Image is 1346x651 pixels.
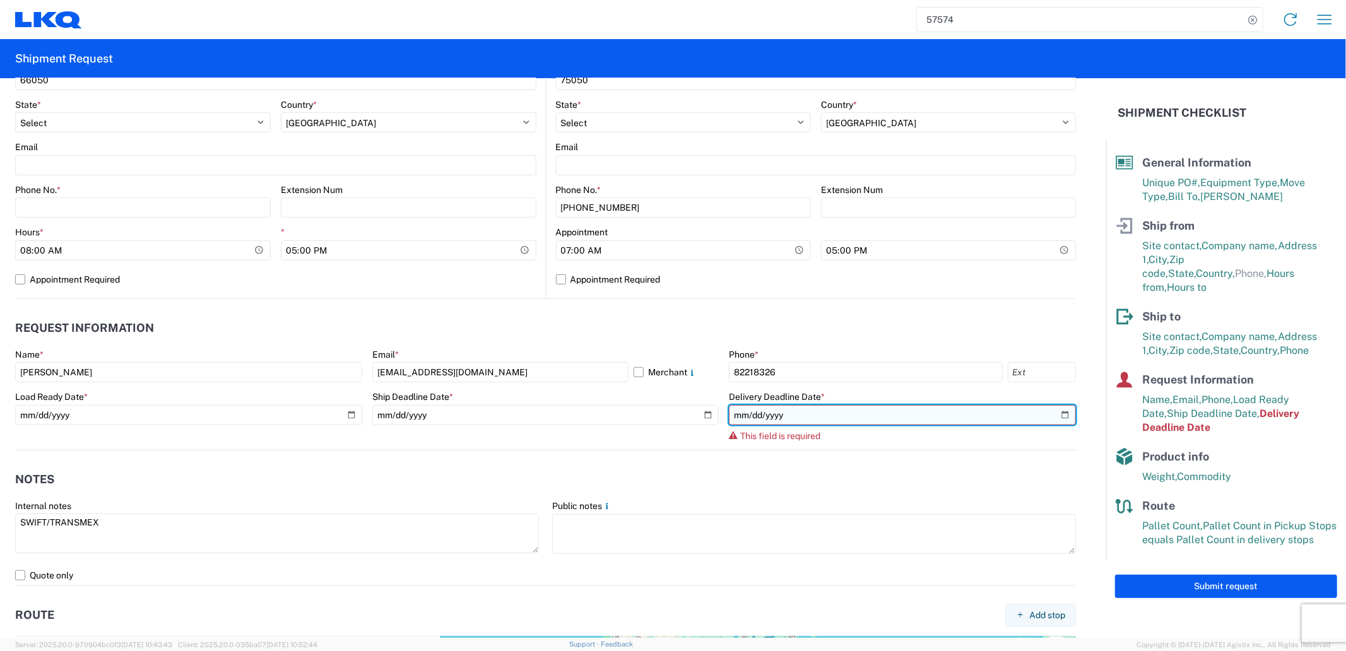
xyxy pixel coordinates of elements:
[1142,240,1201,252] span: Site contact,
[15,565,1076,585] label: Quote only
[1142,499,1175,512] span: Route
[1280,344,1309,356] span: Phone
[1200,177,1280,189] span: Equipment Type,
[1168,267,1196,279] span: State,
[1169,344,1213,356] span: Zip code,
[556,99,582,110] label: State
[1142,520,1337,546] span: Pallet Count in Pickup Stops equals Pallet Count in delivery stops
[15,500,71,512] label: Internal notes
[15,641,172,648] span: Server: 2025.20.0-970904bc0f3
[552,500,612,512] label: Public notes
[1196,267,1235,279] span: Country,
[15,269,536,290] label: Appointment Required
[1200,191,1283,202] span: [PERSON_NAME]
[1142,450,1209,463] span: Product info
[1172,394,1201,406] span: Email,
[1148,254,1169,266] span: City,
[1008,362,1076,382] input: Ext
[1142,177,1200,189] span: Unique PO#,
[372,349,399,360] label: Email
[1201,240,1278,252] span: Company name,
[556,184,601,196] label: Phone No.
[1142,156,1251,169] span: General Information
[15,609,54,621] h2: Route
[266,641,317,648] span: [DATE] 10:52:44
[15,99,41,110] label: State
[917,8,1244,32] input: Shipment, tracking or reference number
[281,184,343,196] label: Extension Num
[601,640,633,648] a: Feedback
[15,322,154,334] h2: Request Information
[1167,281,1207,293] span: Hours to
[15,226,44,238] label: Hours
[1168,191,1200,202] span: Bill To,
[634,362,719,382] label: Merchant
[15,51,113,66] h2: Shipment Request
[821,99,857,110] label: Country
[1005,604,1076,627] button: Add stop
[1177,471,1231,483] span: Commodity
[121,641,172,648] span: [DATE] 10:43:43
[740,431,820,441] span: This field is required
[1201,331,1278,343] span: Company name,
[1142,471,1177,483] span: Weight,
[15,391,88,402] label: Load Ready Date
[1142,310,1181,323] span: Ship to
[729,349,759,360] label: Phone
[569,640,601,648] a: Support
[1136,639,1331,650] span: Copyright © [DATE]-[DATE] Agistix Inc., All Rights Reserved
[1235,267,1266,279] span: Phone,
[821,184,883,196] label: Extension Num
[15,349,44,360] label: Name
[1142,219,1195,232] span: Ship from
[1142,373,1254,386] span: Request Information
[1029,609,1065,621] span: Add stop
[1142,394,1172,406] span: Name,
[1148,344,1169,356] span: City,
[1201,394,1233,406] span: Phone,
[1213,344,1241,356] span: State,
[281,99,317,110] label: Country
[1118,105,1246,120] h2: Shipment Checklist
[1167,408,1260,419] span: Ship Deadline Date,
[178,641,317,648] span: Client: 2025.20.0-035ba07
[15,473,54,486] h2: Notes
[1142,520,1203,532] span: Pallet Count,
[556,141,579,153] label: Email
[372,391,453,402] label: Ship Deadline Date
[556,269,1077,290] label: Appointment Required
[1142,331,1201,343] span: Site contact,
[556,226,608,238] label: Appointment
[1115,575,1337,598] button: Submit request
[1241,344,1280,356] span: Country,
[729,391,825,402] label: Delivery Deadline Date
[15,141,38,153] label: Email
[15,184,61,196] label: Phone No.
